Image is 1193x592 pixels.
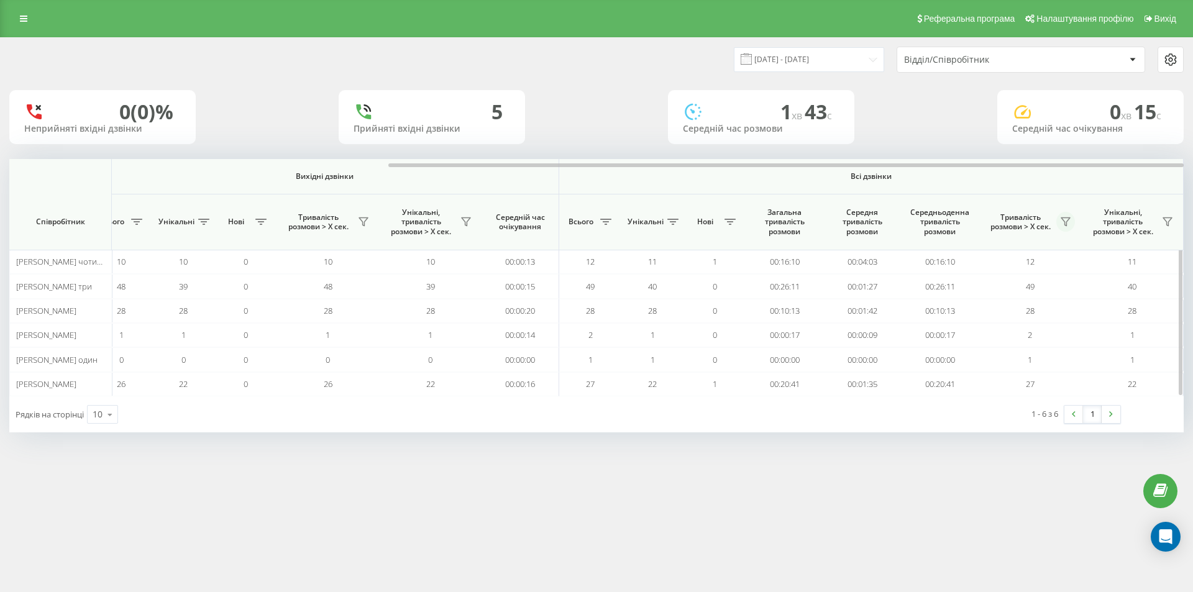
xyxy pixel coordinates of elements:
span: 0 [244,329,248,340]
span: Середній час очікування [491,212,549,232]
span: 0 [244,378,248,389]
td: 00:00:17 [746,323,823,347]
span: 0 [244,305,248,316]
td: 00:01:35 [823,372,901,396]
td: 00:01:27 [823,274,901,298]
span: хв [792,109,805,122]
span: 26 [117,378,126,389]
span: Рядків на сторінці [16,409,84,420]
span: 28 [586,305,595,316]
span: c [1156,109,1161,122]
span: 1 [1130,354,1135,365]
a: 1 [1083,406,1102,423]
span: 0 [119,354,124,365]
span: 27 [586,378,595,389]
span: 10 [179,256,188,267]
span: [PERSON_NAME] [16,329,76,340]
span: 40 [648,281,657,292]
span: Співробітник [20,217,101,227]
span: 11 [648,256,657,267]
span: 0 [326,354,330,365]
div: Open Intercom Messenger [1151,522,1181,552]
td: 00:04:03 [823,250,901,274]
td: 00:00:00 [482,347,559,371]
span: 1 [428,329,432,340]
span: 28 [426,305,435,316]
td: 00:01:42 [823,299,901,323]
span: 22 [648,378,657,389]
span: 0 [713,354,717,365]
span: 1 [1130,329,1135,340]
span: Унікальні [628,217,664,227]
span: c [827,109,832,122]
span: Унікальні, тривалість розмови > Х сек. [1087,207,1158,237]
td: 00:10:13 [746,299,823,323]
span: Унікальні [158,217,194,227]
span: 43 [805,98,832,125]
span: 28 [1128,305,1136,316]
span: 1 [119,329,124,340]
span: 27 [1026,378,1035,389]
td: 00:00:17 [901,323,979,347]
span: 22 [1128,378,1136,389]
span: 39 [179,281,188,292]
span: Середньоденна тривалість розмови [910,207,969,237]
span: Всього [565,217,596,227]
span: 28 [324,305,332,316]
span: 28 [117,305,126,316]
span: 0 [244,281,248,292]
td: 00:00:00 [901,347,979,371]
span: 0 [244,354,248,365]
span: 0 [1110,98,1134,125]
span: [PERSON_NAME] один [16,354,98,365]
span: 1 [181,329,186,340]
td: 00:16:10 [901,250,979,274]
span: 1 [713,378,717,389]
span: 0 [428,354,432,365]
span: Тривалість розмови > Х сек. [985,212,1056,232]
span: 49 [586,281,595,292]
span: 40 [1128,281,1136,292]
span: Реферальна програма [924,14,1015,24]
span: 1 [588,354,593,365]
div: Неприйняті вхідні дзвінки [24,124,181,134]
span: Нові [221,217,252,227]
span: 15 [1134,98,1161,125]
span: 0 [713,305,717,316]
td: 00:00:00 [746,347,823,371]
span: 1 [713,256,717,267]
span: 22 [426,378,435,389]
td: 00:00:13 [482,250,559,274]
div: Середній час розмови [683,124,839,134]
span: 48 [324,281,332,292]
div: 10 [93,408,103,421]
span: 10 [324,256,332,267]
td: 00:00:00 [823,347,901,371]
span: Всього [96,217,127,227]
span: 11 [1128,256,1136,267]
span: 0 [713,329,717,340]
span: 1 [1028,354,1032,365]
span: Тривалість розмови > Х сек. [283,212,354,232]
span: 48 [117,281,126,292]
span: 1 [326,329,330,340]
span: Вихідні дзвінки [119,171,530,181]
span: Середня тривалість розмови [833,207,892,237]
div: Середній час очікування [1012,124,1169,134]
span: [PERSON_NAME] три [16,281,92,292]
span: Нові [690,217,721,227]
span: [PERSON_NAME] [16,305,76,316]
span: 22 [179,378,188,389]
span: 1 [651,354,655,365]
td: 00:26:11 [746,274,823,298]
span: 28 [179,305,188,316]
span: 2 [1028,329,1032,340]
span: Унікальні, тривалість розмови > Х сек. [385,207,457,237]
span: 0 [181,354,186,365]
span: 28 [648,305,657,316]
td: 00:16:10 [746,250,823,274]
span: 1 [780,98,805,125]
span: 1 [651,329,655,340]
span: Загальна тривалість розмови [755,207,814,237]
span: 10 [117,256,126,267]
